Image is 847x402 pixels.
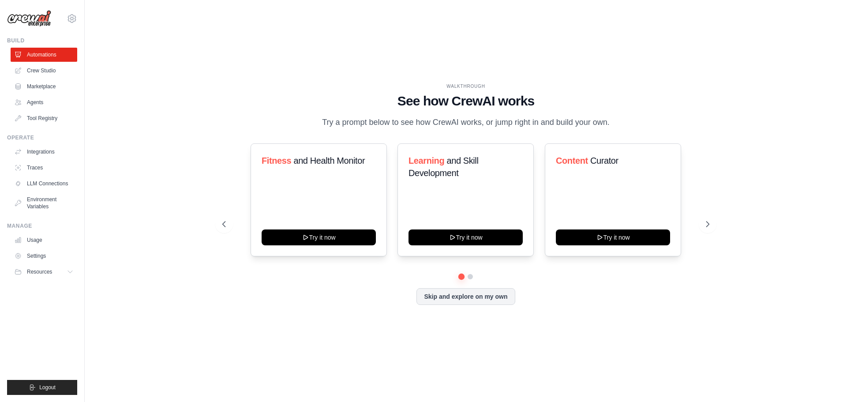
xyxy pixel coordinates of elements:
[590,156,618,165] span: Curator
[11,249,77,263] a: Settings
[556,229,670,245] button: Try it now
[262,229,376,245] button: Try it now
[39,384,56,391] span: Logout
[409,156,444,165] span: Learning
[409,156,478,178] span: and Skill Development
[11,265,77,279] button: Resources
[11,233,77,247] a: Usage
[222,93,709,109] h1: See how CrewAI works
[11,48,77,62] a: Automations
[318,116,614,129] p: Try a prompt below to see how CrewAI works, or jump right in and build your own.
[7,10,51,27] img: Logo
[7,134,77,141] div: Operate
[27,268,52,275] span: Resources
[803,360,847,402] iframe: Chat Widget
[7,222,77,229] div: Manage
[11,177,77,191] a: LLM Connections
[262,156,291,165] span: Fitness
[11,95,77,109] a: Agents
[7,380,77,395] button: Logout
[11,145,77,159] a: Integrations
[409,229,523,245] button: Try it now
[11,111,77,125] a: Tool Registry
[11,64,77,78] a: Crew Studio
[556,156,588,165] span: Content
[11,79,77,94] a: Marketplace
[11,161,77,175] a: Traces
[416,288,515,305] button: Skip and explore on my own
[11,192,77,214] a: Environment Variables
[222,83,709,90] div: WALKTHROUGH
[293,156,365,165] span: and Health Monitor
[7,37,77,44] div: Build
